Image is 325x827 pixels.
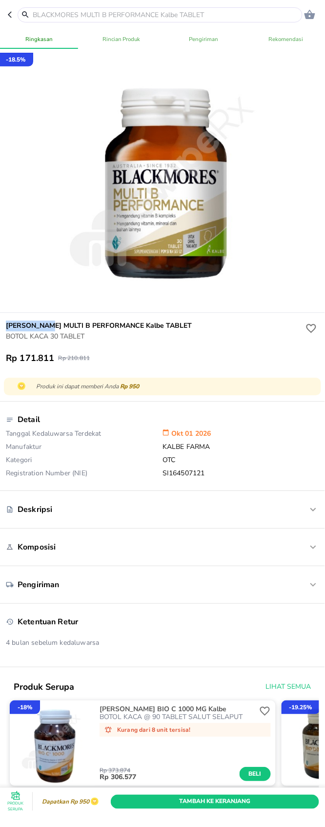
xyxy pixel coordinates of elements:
[6,456,162,469] p: Kategori
[162,443,319,456] p: KALBE FARMA
[6,802,25,813] p: Produk Serupa
[18,703,32,712] p: - 18 %
[59,355,90,362] p: Rp 210.811
[6,55,25,64] p: - 18.5 %
[100,774,239,782] p: Rp 306.577
[6,793,25,812] button: Produk Serupa
[6,429,162,443] p: Tanggal Kedaluwarsa Terdekat
[100,706,255,714] p: [PERSON_NAME] BIO C 1000 MG Kalbe
[6,410,319,483] div: DetailTanggal Kedaluwarsa TerdekatOkt 01 2026ManufakturKALBE FARMAKategoriOTCRegistration Number ...
[6,499,319,521] div: Deskripsi
[6,443,162,456] p: Manufaktur
[6,574,319,596] div: Pengiriman
[6,469,162,478] p: Registration Number (NIE)
[162,469,319,478] p: SI164507121
[86,34,157,44] span: Rincian Produk
[6,353,55,364] p: Rp 171.811
[168,34,239,44] span: Pengiriman
[289,703,312,712] p: - 19.25 %
[162,429,319,443] p: Okt 01 2026
[118,797,312,807] span: Tambah Ke Keranjang
[100,768,239,774] p: Rp 373.874
[251,34,322,44] span: Rekomendasi
[6,332,304,342] p: BOTOL KACA 30 TABLET
[162,456,319,469] p: OTC
[120,383,139,391] span: Rp 950
[6,537,319,558] div: Komposisi
[32,10,300,20] input: BLACKMORES MULTI B PERFORMANCE Kalbe TABLET
[18,542,56,553] p: Komposisi
[6,638,319,648] p: 4 bulan sebelum kedaluwarsa
[266,681,311,694] span: Lihat Semua
[262,679,313,697] button: Lihat Semua
[247,769,264,780] span: Beli
[40,800,89,806] p: Dapatkan Rp 950
[10,701,95,786] img: ID102440-2.3ce0d108-8a53-43fd-8f17-c5a452f69897.jpeg
[6,321,304,332] h6: [PERSON_NAME] MULTI B PERFORMANCE Kalbe TABLET
[18,580,60,591] p: Pengiriman
[36,382,314,391] p: Produk ini dapat memberi Anda
[100,723,270,737] div: Kurang dari 8 unit tersisa!
[111,795,319,809] button: Tambah Ke Keranjang
[18,617,78,628] p: Ketentuan Retur
[4,34,75,44] span: Ringkasan
[18,415,40,425] p: Detail
[100,714,257,721] p: BOTOL KACA @ 90 TABLET SALUT SELAPUT
[18,505,52,515] p: Deskripsi
[240,767,271,782] button: Beli
[6,612,319,659] div: Ketentuan Retur4 bulan sebelum kedaluwarsa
